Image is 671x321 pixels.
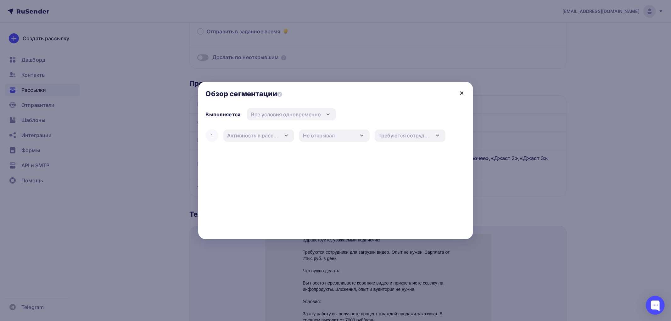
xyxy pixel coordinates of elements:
div: Выполняется [206,111,241,118]
span: Обзор сегментации [206,89,282,98]
p: Условия: [38,65,189,71]
button: Требуются сотрудники для загрузки видео. Опыт не нужен [375,130,445,142]
a: Узнать подробности и приступить к работе [38,114,133,119]
div: Все условия одновременно [251,111,321,118]
a: Отписаться от рассылки [77,151,127,156]
button: Активность в рассылке [223,130,294,142]
div: 1 [206,129,218,142]
p: Вы просто перезаливаете короткие видео и прикрепляете ссылку на инфопродукты. Вложения, опыт и ау... [38,46,189,58]
p: Чтобы зарабаты-ть по этой схеме — даже не нужно искать клиентов и самостоятельно пытаться им что-... [38,96,189,108]
button: Все условия одновременно [247,108,336,120]
p: С уважением, [PERSON_NAME] [38,132,189,139]
div: Требуются сотрудники для загрузки видео. Опыт не нужен [379,132,430,139]
button: Не открывал [299,130,370,142]
div: Не открывал [303,132,335,139]
div: Активность в рассылке [227,132,279,139]
p: Здравствуйте, уважаемый подписчик! [38,3,189,9]
p: Что нужно делать: [38,34,189,40]
p: За эту работу вы получаете процент с каждой продажи заказчика. В среднем выходит от 7000 руб/день. [38,77,189,89]
p: Требуются сотрудники для загрузки видео. Опыт не нужен. Зарплата от 7тыс руб. в gень [38,15,189,28]
p: Если я вам надоел: [38,151,189,157]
